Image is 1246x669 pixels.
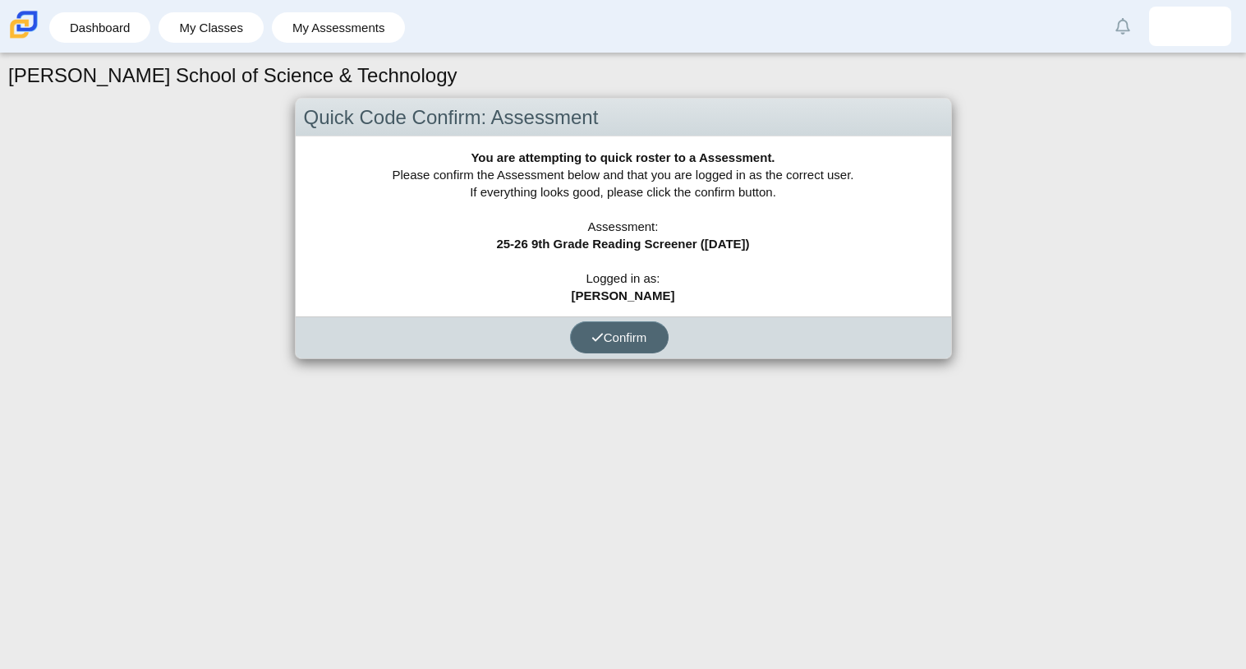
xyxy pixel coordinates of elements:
img: janice.olivarezdel.OKG7TS [1177,13,1203,39]
a: My Assessments [280,12,398,43]
div: Quick Code Confirm: Assessment [296,99,951,137]
a: Alerts [1105,8,1141,44]
h1: [PERSON_NAME] School of Science & Technology [8,62,457,90]
a: janice.olivarezdel.OKG7TS [1149,7,1231,46]
span: Confirm [591,330,647,344]
div: Please confirm the Assessment below and that you are logged in as the correct user. If everything... [296,136,951,316]
button: Confirm [570,321,669,353]
a: My Classes [167,12,255,43]
img: Carmen School of Science & Technology [7,7,41,42]
b: You are attempting to quick roster to a Assessment. [471,150,775,164]
a: Dashboard [57,12,142,43]
b: 25-26 9th Grade Reading Screener ([DATE]) [496,237,749,251]
b: [PERSON_NAME] [572,288,675,302]
a: Carmen School of Science & Technology [7,30,41,44]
